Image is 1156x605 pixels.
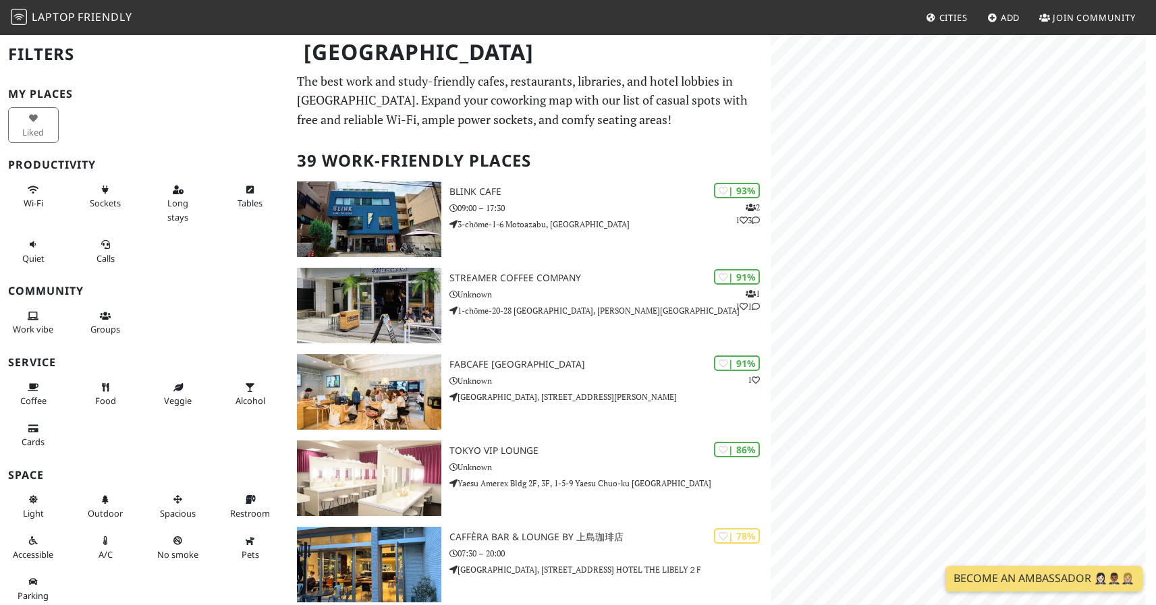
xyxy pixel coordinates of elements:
img: LaptopFriendly [11,9,27,25]
img: Tokyo VIP Lounge [297,440,441,516]
span: Alcohol [236,395,265,407]
span: Air conditioned [99,548,113,560]
h3: Tokyo VIP Lounge [449,445,771,457]
div: | 93% [714,183,760,198]
span: Video/audio calls [97,252,115,264]
button: Coffee [8,376,59,412]
button: A/C [80,529,131,565]
span: Outdoor area [88,507,123,519]
span: Veggie [164,395,192,407]
button: Calls [80,233,131,269]
h3: My Places [8,88,281,100]
button: Spacious [153,488,203,524]
span: Natural light [23,507,44,519]
div: | 91% [714,355,760,371]
h2: 39 Work-Friendly Places [297,140,763,181]
a: LaptopFriendly LaptopFriendly [11,6,132,30]
h3: Productivity [8,159,281,171]
button: Light [8,488,59,524]
img: FabCafe Tokyo [297,354,441,430]
p: The best work and study-friendly cafes, restaurants, libraries, and hotel lobbies in [GEOGRAPHIC_... [297,71,763,129]
div: | 78% [714,528,760,544]
button: Restroom [225,488,275,524]
p: 09:00 – 17:30 [449,202,771,214]
a: Tokyo VIP Lounge | 86% Tokyo VIP Lounge Unknown Yaesu Amerex Bldg 2F, 3F, 1-5-9 Yaesu Chuo-ku [GE... [289,440,771,516]
h3: BLINK Cafe [449,186,771,198]
button: Tables [225,179,275,214]
h3: Community [8,285,281,297]
a: Streamer Coffee Company | 91% 111 Streamer Coffee Company Unknown 1-chōme-20-28 [GEOGRAPHIC_DATA]... [289,268,771,343]
span: Stable Wi-Fi [24,197,43,209]
span: Laptop [32,9,76,24]
img: Streamer Coffee Company [297,268,441,343]
p: [GEOGRAPHIC_DATA], [STREET_ADDRESS][PERSON_NAME] [449,391,771,403]
p: Unknown [449,288,771,301]
img: CAFFÈRA BAR & LOUNGE by 上島珈琲店 [297,527,441,602]
p: 1-chōme-20-28 [GEOGRAPHIC_DATA], [PERSON_NAME][GEOGRAPHIC_DATA] [449,304,771,317]
span: Parking [18,589,49,602]
button: Long stays [153,179,203,228]
span: Spacious [160,507,196,519]
a: Join Community [1034,5,1141,30]
span: Food [95,395,116,407]
span: Coffee [20,395,47,407]
span: Credit cards [22,436,45,448]
span: Friendly [78,9,132,24]
span: Quiet [22,252,45,264]
span: Add [1001,11,1020,24]
p: 2 1 3 [736,201,760,227]
button: Pets [225,529,275,565]
h3: CAFFÈRA BAR & LOUNGE by 上島珈琲店 [449,531,771,543]
p: Unknown [449,461,771,473]
button: Wi-Fi [8,179,59,214]
p: 1 1 1 [736,287,760,313]
button: Groups [80,305,131,341]
button: Sockets [80,179,131,214]
p: Yaesu Amerex Bldg 2F, 3F, 1-5-9 Yaesu Chuo-ku [GEOGRAPHIC_DATA] [449,477,771,490]
button: Outdoor [80,488,131,524]
a: Cities [920,5,973,30]
span: Group tables [90,323,120,335]
p: Unknown [449,374,771,387]
span: Pet friendly [242,548,259,560]
span: Smoke free [157,548,198,560]
p: 3-chōme-1-6 Motoazabu, [GEOGRAPHIC_DATA] [449,218,771,231]
h3: Service [8,356,281,369]
button: Veggie [153,376,203,412]
button: No smoke [153,529,203,565]
h3: FabCafe [GEOGRAPHIC_DATA] [449,359,771,370]
span: Restroom [230,507,270,519]
p: [GEOGRAPHIC_DATA], [STREET_ADDRESS] HOTEL THE LIBELY２F [449,563,771,576]
span: People working [13,323,53,335]
button: Alcohol [225,376,275,412]
button: Quiet [8,233,59,269]
h3: Streamer Coffee Company [449,272,771,284]
span: Work-friendly tables [238,197,263,209]
h1: [GEOGRAPHIC_DATA] [293,34,768,71]
img: BLINK Cafe [297,181,441,257]
a: CAFFÈRA BAR & LOUNGE by 上島珈琲店 | 78% CAFFÈRA BAR & LOUNGE by 上島珈琲店 07:30 – 20:00 [GEOGRAPHIC_DATA]... [289,527,771,602]
span: Power sockets [90,197,121,209]
a: FabCafe Tokyo | 91% 1 FabCafe [GEOGRAPHIC_DATA] Unknown [GEOGRAPHIC_DATA], [STREET_ADDRESS][PERSO... [289,354,771,430]
button: Cards [8,417,59,453]
span: Long stays [167,197,188,223]
div: | 91% [714,269,760,285]
button: Work vibe [8,305,59,341]
h3: Space [8,469,281,482]
a: Add [982,5,1026,30]
p: 1 [748,374,760,386]
h2: Filters [8,34,281,75]
button: Accessible [8,529,59,565]
a: BLINK Cafe | 93% 213 BLINK Cafe 09:00 – 17:30 3-chōme-1-6 Motoazabu, [GEOGRAPHIC_DATA] [289,181,771,257]
p: 07:30 – 20:00 [449,547,771,560]
button: Food [80,376,131,412]
span: Accessible [13,548,53,560]
span: Cities [939,11,968,24]
a: Become an Ambassador 🤵🏻‍♀️🤵🏾‍♂️🤵🏼‍♀️ [945,566,1143,592]
span: Join Community [1053,11,1136,24]
div: | 86% [714,442,760,457]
